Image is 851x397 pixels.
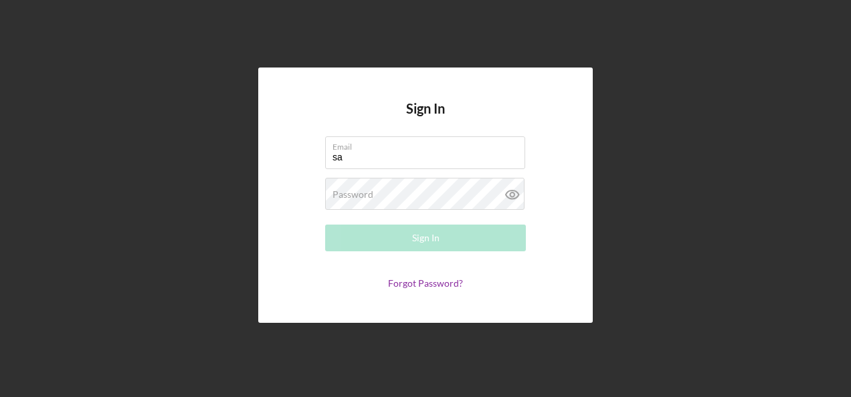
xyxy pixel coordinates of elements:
[406,101,445,136] h4: Sign In
[325,225,526,251] button: Sign In
[412,225,440,251] div: Sign In
[333,189,373,200] label: Password
[333,137,525,152] label: Email
[388,277,463,289] a: Forgot Password?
